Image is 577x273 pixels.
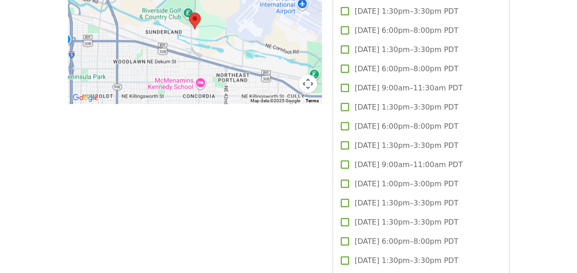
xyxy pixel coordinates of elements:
[354,102,458,113] span: [DATE] 1:30pm–3:30pm PDT
[354,159,463,170] span: [DATE] 9:00am–11:00am PDT
[354,178,458,189] span: [DATE] 1:00pm–3:00pm PDT
[306,98,319,103] a: Terms
[299,75,317,93] button: Map camera controls
[70,92,100,104] img: Google
[354,63,458,74] span: [DATE] 6:00pm–8:00pm PDT
[354,121,458,132] span: [DATE] 6:00pm–8:00pm PDT
[354,44,458,55] span: [DATE] 1:30pm–3:30pm PDT
[354,236,458,247] span: [DATE] 6:00pm–8:00pm PDT
[354,83,463,94] span: [DATE] 9:00am–11:30am PDT
[354,217,458,228] span: [DATE] 1:30pm–3:30pm PDT
[354,25,458,36] span: [DATE] 6:00pm–8:00pm PDT
[354,198,458,209] span: [DATE] 1:30pm–3:30pm PDT
[250,98,300,103] span: Map data ©2025 Google
[354,6,458,17] span: [DATE] 1:30pm–3:30pm PDT
[354,140,458,151] span: [DATE] 1:30pm–3:30pm PDT
[70,92,100,104] a: Open this area in Google Maps (opens a new window)
[354,255,458,266] span: [DATE] 1:30pm–3:30pm PDT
